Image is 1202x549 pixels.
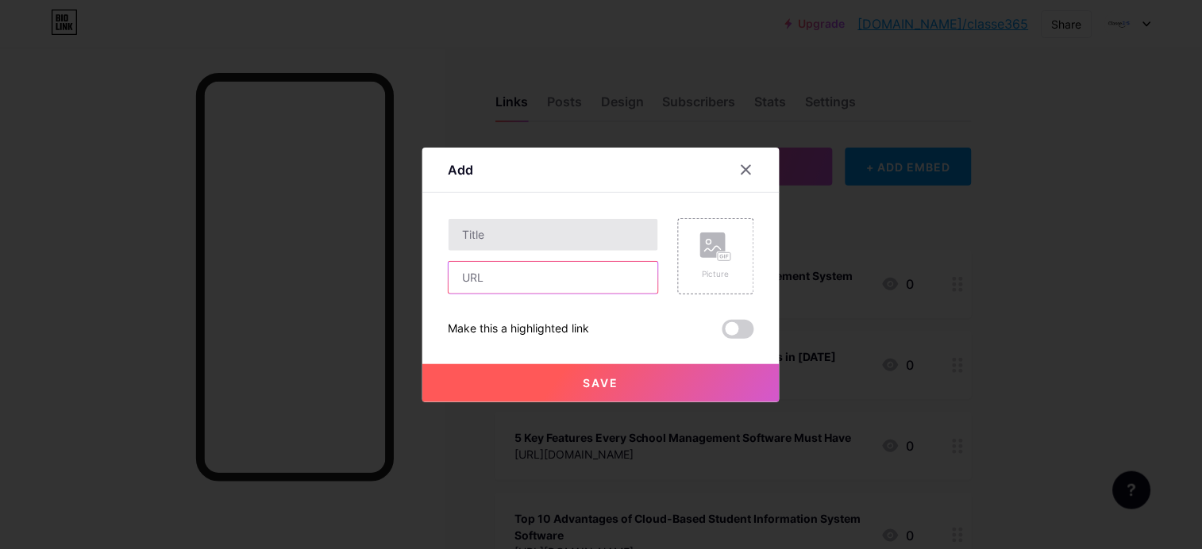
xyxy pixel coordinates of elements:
[700,268,732,280] div: Picture
[584,376,619,390] span: Save
[422,364,780,402] button: Save
[448,160,473,179] div: Add
[449,219,658,251] input: Title
[449,262,658,294] input: URL
[448,320,589,339] div: Make this a highlighted link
